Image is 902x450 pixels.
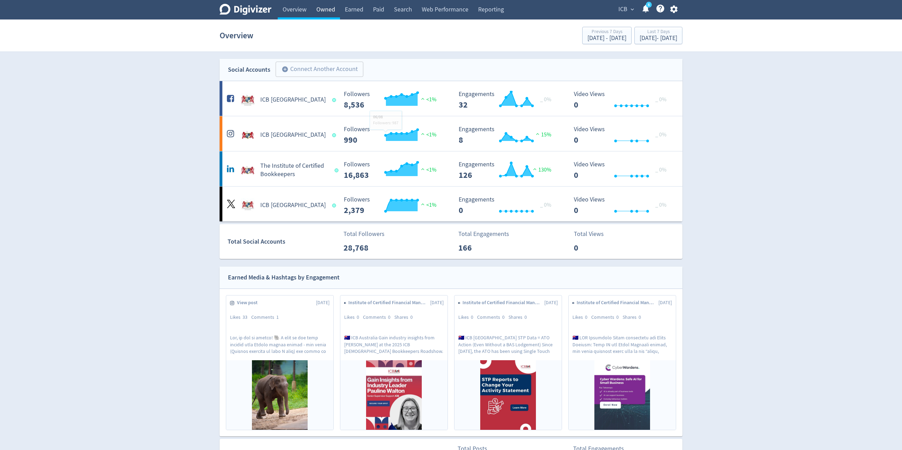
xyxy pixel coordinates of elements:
svg: Engagements 0 [455,196,560,215]
span: 0 [585,314,587,320]
svg: Engagements 126 [455,161,560,180]
svg: Engagements 32 [455,91,560,109]
span: Data last synced: 13 Aug 2025, 5:01am (AEST) [332,204,338,207]
p: 🇦🇺 ICB [GEOGRAPHIC_DATA] STP Data = ATO Action (Even Without a BAS Lodgement) Since [DATE], the A... [458,334,558,354]
span: 0 [388,314,390,320]
img: positive-performance.svg [419,96,426,101]
div: Total Social Accounts [228,237,339,247]
span: 0 [471,314,473,320]
a: View post[DATE]Likes33Comments1Lor, ip dol si ametco! 🐘 A elit se doe temp incidid utla Etdolo ma... [226,295,333,430]
div: Likes [230,314,251,321]
span: Data last synced: 13 Aug 2025, 5:02am (AEST) [334,168,340,172]
button: Previous 7 Days[DATE] - [DATE] [582,27,632,44]
p: Total Views [574,229,614,239]
button: Connect Another Account [276,62,363,77]
div: Shares [394,314,417,321]
h5: ICB [GEOGRAPHIC_DATA] [260,96,326,104]
span: _ 0% [655,131,666,138]
div: Comments [363,314,394,321]
a: Institute of Certified Financial Managers [GEOGRAPHIC_DATA] [GEOGRAPHIC_DATA] ICFM & ICB[DATE]Lik... [569,295,676,430]
img: positive-performance.svg [531,166,538,172]
a: 5 [646,2,652,8]
p: 🇦🇺 LOR Ipsumdolo Sitam consectetu adi Elits Doeiusm: Temp IN utl Etdol Magnaali enimad, min venia... [572,334,672,354]
img: positive-performance.svg [419,202,426,207]
span: 0 [410,314,413,320]
div: Likes [572,314,591,321]
span: 1 [276,314,279,320]
p: 28,768 [343,242,383,254]
span: expand_more [629,6,635,13]
svg: Followers 2,379 [340,196,445,215]
a: ICB Australia undefinedICB [GEOGRAPHIC_DATA] Followers 990 Followers 990 <1% Engagements 8 Engage... [220,116,682,151]
span: 15% [534,131,551,138]
svg: Video Views 0 [570,126,675,144]
div: Shares [508,314,531,321]
div: Comments [251,314,283,321]
span: 0 [639,314,641,320]
span: Institute of Certified Financial Managers [GEOGRAPHIC_DATA] [GEOGRAPHIC_DATA] ICFM & ICB [577,299,658,306]
div: Likes [344,314,363,321]
svg: Video Views 0 [570,161,675,180]
span: [DATE] [658,299,672,306]
a: ICB Australia undefinedICB [GEOGRAPHIC_DATA] Followers 2,379 Followers 2,379 <1% Engagements 0 En... [220,187,682,221]
button: Last 7 Days[DATE]- [DATE] [634,27,682,44]
svg: Engagements 8 [455,126,560,144]
span: 33 [243,314,247,320]
span: Institute of Certified Financial Managers [GEOGRAPHIC_DATA] [GEOGRAPHIC_DATA] ICFM & ICB [348,299,430,306]
p: Total Followers [343,229,385,239]
svg: Video Views 0 [570,196,675,215]
span: [DATE] [544,299,558,306]
span: Institute of Certified Financial Managers [GEOGRAPHIC_DATA] [GEOGRAPHIC_DATA] ICFM & ICB [462,299,544,306]
p: 0 [574,242,614,254]
p: Total Engagements [458,229,509,239]
span: <1% [419,202,436,208]
span: [DATE] [316,299,330,306]
a: Institute of Certified Financial Managers [GEOGRAPHIC_DATA] [GEOGRAPHIC_DATA] ICFM & ICB[DATE]Lik... [454,295,562,430]
span: <1% [419,131,436,138]
span: add_circle [282,66,288,73]
img: The Institute of Certified Bookkeepers undefined [241,163,255,177]
svg: Video Views 0 [570,91,675,109]
img: positive-performance.svg [419,131,426,136]
div: Previous 7 Days [587,29,626,35]
a: ICB Australia undefinedICB [GEOGRAPHIC_DATA] Followers 8,536 Followers 8,536 <1% Engagements 32 E... [220,81,682,116]
button: ICB [616,4,636,15]
span: ICB [618,4,627,15]
span: 0 [524,314,527,320]
p: Lor, ip dol si ametco! 🐘 A elit se doe temp incidid utla Etdolo magnaa enimad - min venia (Quisno... [230,334,330,354]
div: Likes [458,314,477,321]
div: Earned Media & Hashtags by Engagement [228,273,340,283]
h5: The Institute of Certified Bookkeepers [260,162,328,179]
span: 0 [616,314,619,320]
span: _ 0% [655,96,666,103]
span: Data last synced: 13 Aug 2025, 12:02am (AEST) [332,98,338,102]
span: <1% [419,166,436,173]
p: 🇦🇺 ICB Australia Gain industry insights from [PERSON_NAME] at the 2025 ICB [DEMOGRAPHIC_DATA] Boo... [344,334,444,354]
span: _ 0% [655,202,666,208]
span: _ 0% [655,166,666,173]
span: Data last synced: 13 Aug 2025, 12:02am (AEST) [332,133,338,137]
img: ICB Australia undefined [241,128,255,142]
h5: ICB [GEOGRAPHIC_DATA] [260,131,326,139]
a: The Institute of Certified Bookkeepers undefinedThe Institute of Certified Bookkeepers Followers ... [220,151,682,186]
div: [DATE] - [DATE] [587,35,626,41]
a: Connect Another Account [270,63,363,77]
h5: ICB [GEOGRAPHIC_DATA] [260,201,326,210]
h1: Overview [220,24,253,47]
div: Social Accounts [228,65,270,75]
div: Shares [623,314,645,321]
div: Last 7 Days [640,29,677,35]
span: 130% [531,166,551,173]
div: Comments [591,314,623,321]
span: 0 [357,314,359,320]
text: 5 [648,2,650,7]
a: Institute of Certified Financial Managers [GEOGRAPHIC_DATA] [GEOGRAPHIC_DATA] ICFM & ICB[DATE]Lik... [340,295,448,430]
img: positive-performance.svg [419,166,426,172]
img: positive-performance.svg [534,131,541,136]
span: _ 0% [540,96,551,103]
svg: Followers 16,863 [340,161,445,180]
span: _ 0% [540,202,551,208]
span: View post [237,299,261,306]
svg: Followers 990 [340,126,445,144]
span: <1% [419,96,436,103]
